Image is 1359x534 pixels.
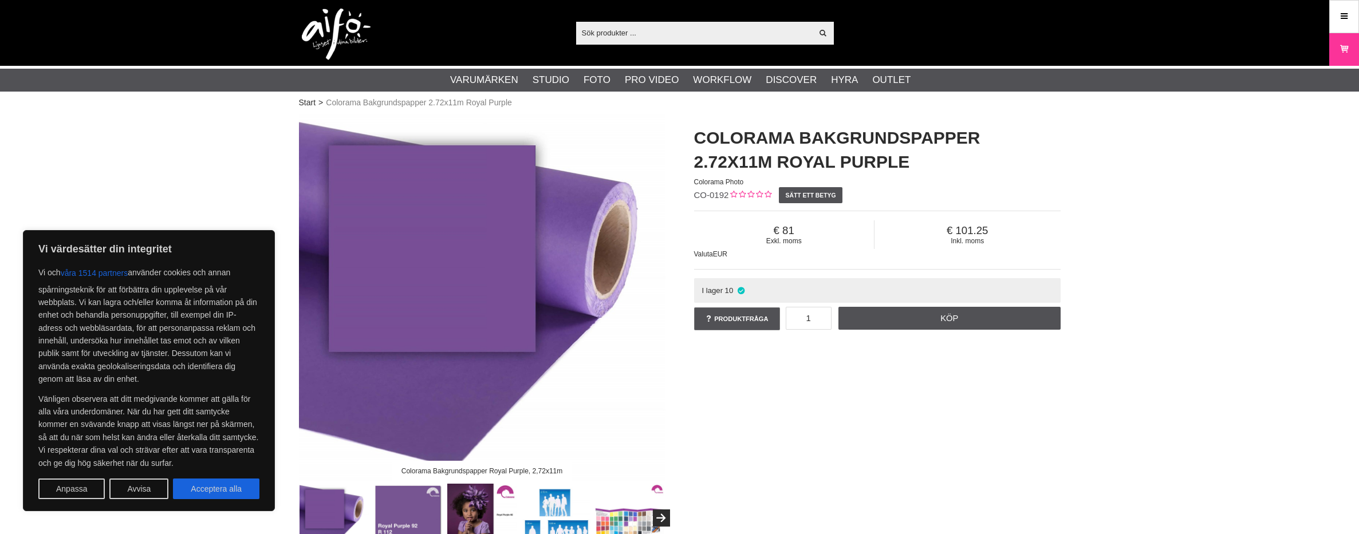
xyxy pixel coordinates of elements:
a: Workflow [693,73,751,88]
span: CO-0192 [694,190,729,200]
img: Colorama Bakgrundspapper Royal Purple, 2,72x11m [299,114,665,481]
a: Pro Video [625,73,679,88]
h1: Colorama Bakgrundspapper 2.72x11m Royal Purple [694,126,1061,174]
div: Vi värdesätter din integritet [23,230,275,511]
span: > [318,97,323,109]
i: I lager [736,286,746,295]
a: Varumärken [450,73,518,88]
button: Acceptera alla [173,478,259,499]
a: Start [299,97,316,109]
a: Produktfråga [694,307,780,330]
span: I lager [702,286,723,295]
div: Colorama Bakgrundspapper Royal Purple, 2,72x11m [392,461,572,481]
a: Foto [584,73,610,88]
button: Anpassa [38,478,105,499]
span: Valuta [694,250,713,258]
img: logo.png [302,9,371,60]
span: Exkl. moms [694,237,874,245]
a: Outlet [872,73,911,88]
span: 81 [694,224,874,237]
span: Inkl. moms [875,237,1061,245]
a: Köp [838,307,1061,330]
button: våra 1514 partners [61,263,128,283]
a: Discover [766,73,817,88]
input: Sök produkter ... [576,24,813,41]
button: Avvisa [109,478,168,499]
a: Hyra [831,73,858,88]
p: Vänligen observera att ditt medgivande kommer att gälla för alla våra underdomäner. När du har ge... [38,393,259,469]
span: Colorama Bakgrundspapper 2.72x11m Royal Purple [326,97,512,109]
span: 101.25 [875,224,1061,237]
a: Studio [533,73,569,88]
span: 10 [725,286,734,295]
button: Next [653,509,670,527]
p: Vi och använder cookies och annan spårningsteknik för att förbättra din upplevelse på vår webbpla... [38,263,259,386]
span: Colorama Photo [694,178,744,186]
p: Vi värdesätter din integritet [38,242,259,256]
a: Sätt ett betyg [779,187,842,203]
span: EUR [713,250,727,258]
div: Kundbetyg: 0 [728,189,771,201]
